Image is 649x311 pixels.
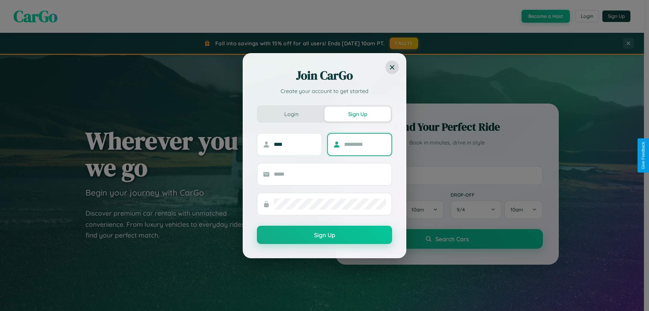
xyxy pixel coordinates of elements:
[641,142,646,169] div: Give Feedback
[257,67,392,84] h2: Join CarGo
[324,107,391,121] button: Sign Up
[257,226,392,244] button: Sign Up
[258,107,324,121] button: Login
[257,87,392,95] p: Create your account to get started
